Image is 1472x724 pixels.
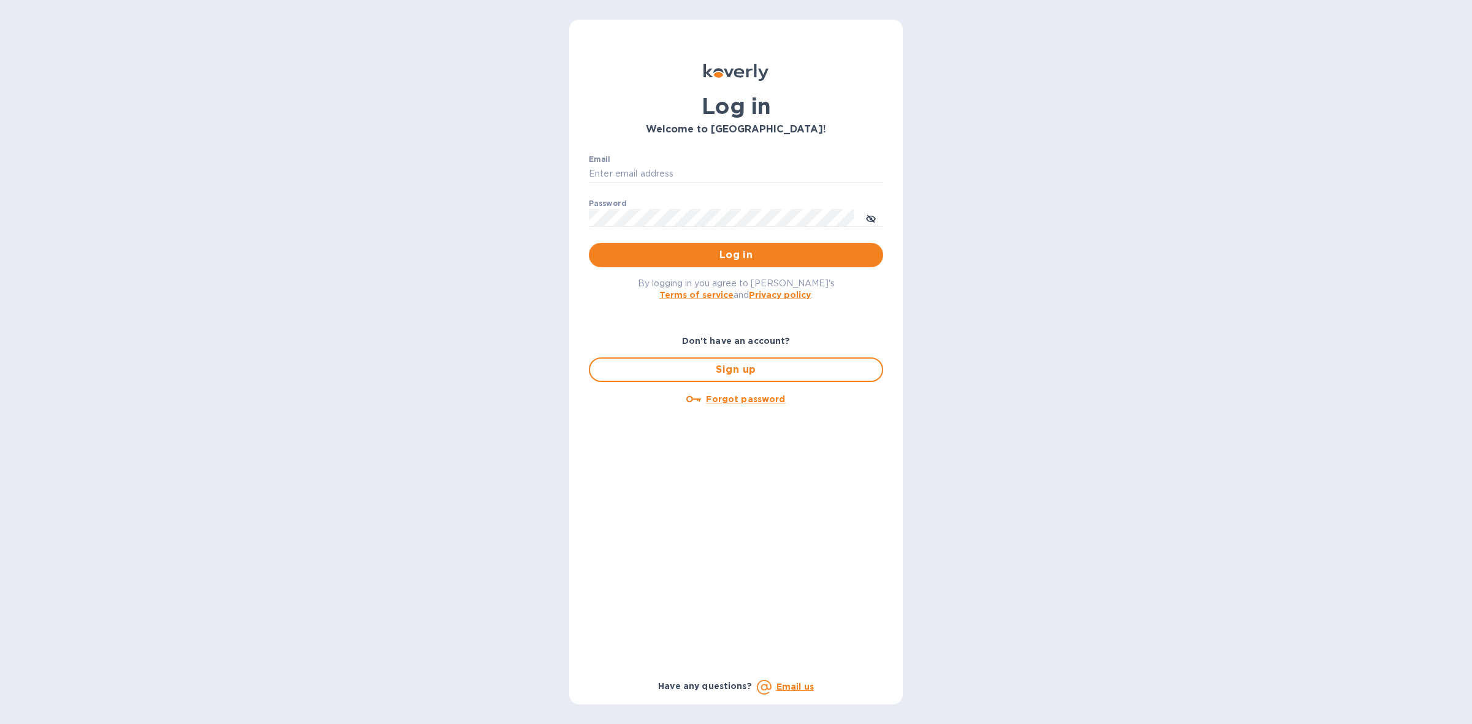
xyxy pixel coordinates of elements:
[589,200,626,207] label: Password
[659,290,734,300] a: Terms of service
[589,357,883,382] button: Sign up
[589,243,883,267] button: Log in
[599,248,873,262] span: Log in
[658,681,752,691] b: Have any questions?
[589,93,883,119] h1: Log in
[638,278,835,300] span: By logging in you agree to [PERSON_NAME]'s and .
[589,165,883,183] input: Enter email address
[776,682,814,692] a: Email us
[859,205,883,230] button: toggle password visibility
[589,156,610,163] label: Email
[682,336,791,346] b: Don't have an account?
[749,290,811,300] a: Privacy policy
[589,124,883,135] h3: Welcome to [GEOGRAPHIC_DATA]!
[706,394,785,404] u: Forgot password
[703,64,769,81] img: Koverly
[600,362,872,377] span: Sign up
